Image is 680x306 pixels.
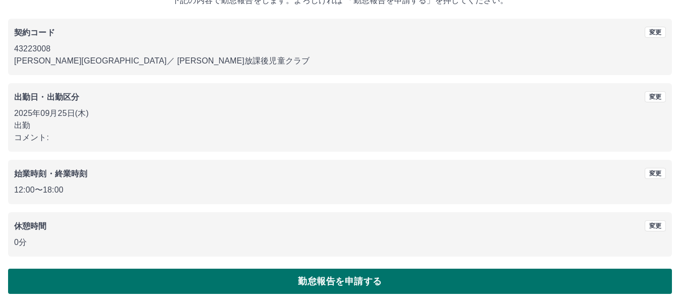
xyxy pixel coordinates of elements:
[645,220,666,231] button: 変更
[14,119,666,132] p: 出勤
[14,55,666,67] p: [PERSON_NAME][GEOGRAPHIC_DATA] ／ [PERSON_NAME]放課後児童クラブ
[14,43,666,55] p: 43223008
[645,91,666,102] button: 変更
[14,222,47,230] b: 休憩時間
[645,168,666,179] button: 変更
[8,269,672,294] button: 勤怠報告を申請する
[14,132,666,144] p: コメント:
[645,27,666,38] button: 変更
[14,28,55,37] b: 契約コード
[14,93,79,101] b: 出勤日・出勤区分
[14,184,666,196] p: 12:00 〜 18:00
[14,236,666,249] p: 0分
[14,169,87,178] b: 始業時刻・終業時刻
[14,107,666,119] p: 2025年09月25日(木)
